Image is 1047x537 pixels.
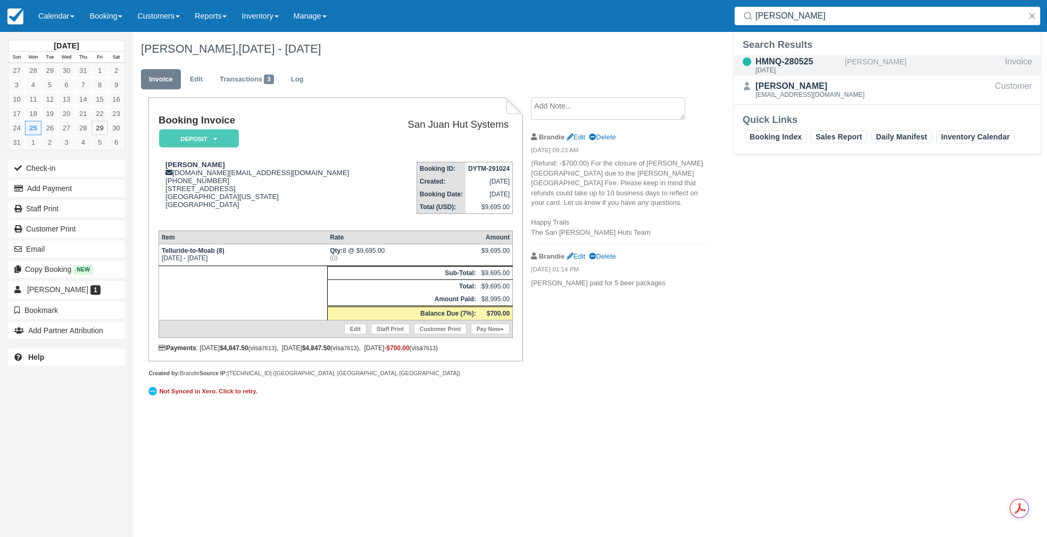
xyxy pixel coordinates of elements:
[159,129,239,148] em: Deposit
[9,121,25,135] a: 24
[479,293,513,307] td: $8,995.00
[811,130,867,143] a: Sales Report
[141,43,910,55] h1: [PERSON_NAME],
[8,302,125,319] button: Bookmark
[41,92,58,106] a: 12
[471,324,510,334] a: Pay Now
[8,200,125,217] a: Staff Print
[384,344,409,352] span: -$700.00
[92,106,108,121] a: 22
[388,119,509,130] h2: San Juan Hut Systems
[25,92,41,106] a: 11
[755,92,865,98] div: [EMAIL_ADDRESS][DOMAIN_NAME]
[75,92,92,106] a: 14
[539,133,564,141] strong: Brandie
[25,78,41,92] a: 4
[845,55,1001,76] div: [PERSON_NAME]
[92,78,108,92] a: 8
[344,345,356,351] small: 7613
[539,252,564,260] strong: Brandie
[8,241,125,258] button: Email
[1005,55,1032,76] div: Invoice
[159,344,196,352] strong: Payments
[8,261,125,278] button: Copy Booking New
[25,135,41,150] a: 1
[479,266,513,279] td: $9,695.00
[531,146,710,158] em: [DATE] 09:23 AM
[25,121,41,135] a: 25
[9,78,25,92] a: 3
[589,133,616,141] a: Delete
[162,247,225,254] strong: Telluride-to-Moab (8)
[148,370,180,376] strong: Created by:
[327,293,479,307] th: Amount Paid:
[25,52,41,63] th: Mon
[200,370,228,376] strong: Source IP:
[262,345,275,351] small: 7613
[936,130,1015,143] a: Inventory Calendar
[148,369,522,377] div: Brandie [TECHNICAL_ID] ([GEOGRAPHIC_DATA], [GEOGRAPHIC_DATA], [GEOGRAPHIC_DATA])
[479,279,513,293] td: $9,695.00
[54,42,79,50] strong: [DATE]
[41,106,58,121] a: 19
[8,160,125,177] button: Check-in
[8,220,125,237] a: Customer Print
[871,130,932,143] a: Daily Manifest
[159,129,235,148] a: Deposit
[75,121,92,135] a: 28
[159,115,384,126] h1: Booking Invoice
[238,42,321,55] span: [DATE] - [DATE]
[567,252,585,260] a: Edit
[743,113,1032,126] div: Quick Links
[466,201,513,214] td: $9,695.00
[8,349,125,366] a: Help
[9,92,25,106] a: 10
[90,285,101,295] span: 1
[58,121,74,135] a: 27
[148,385,260,397] a: Not Synced in Xero. Click to retry.
[58,63,74,78] a: 30
[58,106,74,121] a: 20
[212,69,282,90] a: Transactions3
[327,244,479,266] td: 8 @ $9,695.00
[159,161,384,222] div: [DOMAIN_NAME][EMAIL_ADDRESS][DOMAIN_NAME] [PHONE_NUMBER] [STREET_ADDRESS] [GEOGRAPHIC_DATA][US_ST...
[327,230,479,244] th: Rate
[165,161,225,169] strong: [PERSON_NAME]
[41,52,58,63] th: Tue
[330,247,343,254] strong: Qty
[487,310,510,317] strong: $700.00
[734,55,1041,76] a: HMNQ-280525[DATE][PERSON_NAME]Invoice
[423,345,436,351] small: 7613
[417,201,466,214] th: Total (USD):
[531,265,710,277] em: [DATE] 01:14 PM
[159,244,327,266] td: [DATE] - [DATE]
[25,106,41,121] a: 18
[58,52,74,63] th: Wed
[9,106,25,121] a: 17
[344,324,367,334] a: Edit
[108,135,124,150] a: 6
[108,63,124,78] a: 2
[531,278,710,288] p: [PERSON_NAME] paid for 5 beer packages
[75,135,92,150] a: 4
[755,67,841,73] div: [DATE]
[25,63,41,78] a: 28
[75,52,92,63] th: Thu
[264,75,274,84] span: 3
[417,162,466,176] th: Booking ID:
[8,322,125,339] button: Add Partner Attribution
[302,344,330,352] strong: $4,847.50
[755,6,1024,26] input: Search ( / )
[9,52,25,63] th: Sun
[745,130,807,143] a: Booking Index
[589,252,616,260] a: Delete
[327,266,479,279] th: Sub-Total:
[283,69,312,90] a: Log
[108,92,124,106] a: 16
[108,121,124,135] a: 30
[7,9,23,24] img: checkfront-main-nav-mini-logo.png
[330,254,476,261] em: (())
[75,78,92,92] a: 7
[567,133,585,141] a: Edit
[220,344,248,352] strong: $4,847.50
